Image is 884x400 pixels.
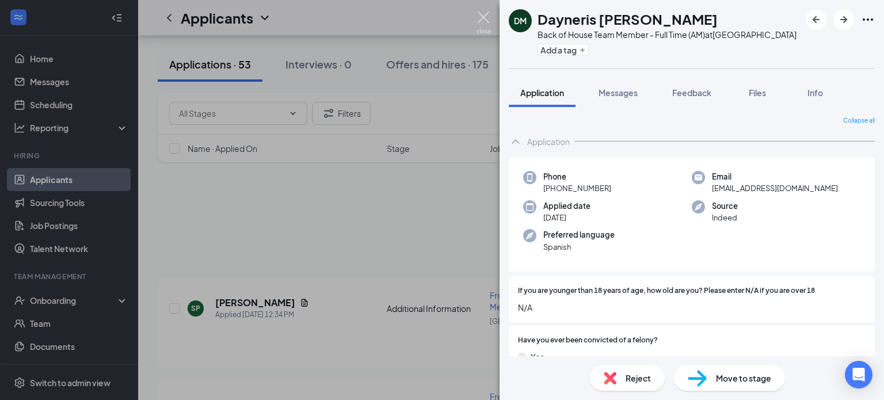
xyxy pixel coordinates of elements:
span: Email [712,171,838,182]
span: Move to stage [716,372,771,384]
span: Preferred language [543,229,615,241]
span: Indeed [712,212,738,223]
div: Open Intercom Messenger [845,361,872,388]
button: PlusAdd a tag [538,44,589,56]
span: [DATE] [543,212,590,223]
span: Source [712,200,738,212]
div: Application [527,136,570,147]
span: Collapse all [843,116,875,125]
svg: ChevronUp [509,135,523,148]
span: Spanish [543,241,615,253]
span: Applied date [543,200,590,212]
span: Messages [599,87,638,98]
button: ArrowRight [833,9,854,30]
svg: ArrowRight [837,13,851,26]
svg: Ellipses [861,13,875,26]
div: DM [514,15,527,26]
span: [EMAIL_ADDRESS][DOMAIN_NAME] [712,182,838,194]
h1: Dayneris [PERSON_NAME] [538,9,718,29]
span: Files [749,87,766,98]
span: Yes [531,351,544,363]
svg: Plus [579,47,586,54]
span: Have you ever been convicted of a felony? [518,335,658,346]
button: ArrowLeftNew [806,9,826,30]
span: Info [807,87,823,98]
span: [PHONE_NUMBER] [543,182,611,194]
span: Feedback [672,87,711,98]
svg: ArrowLeftNew [809,13,823,26]
span: Phone [543,171,611,182]
span: Reject [626,372,651,384]
span: Application [520,87,564,98]
span: If you are younger than 18 years of age, how old are you? Please enter N/A if you are over 18 [518,285,815,296]
div: Back of House Team Member - Full Time (AM) at [GEOGRAPHIC_DATA] [538,29,797,40]
span: N/A [518,301,866,314]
